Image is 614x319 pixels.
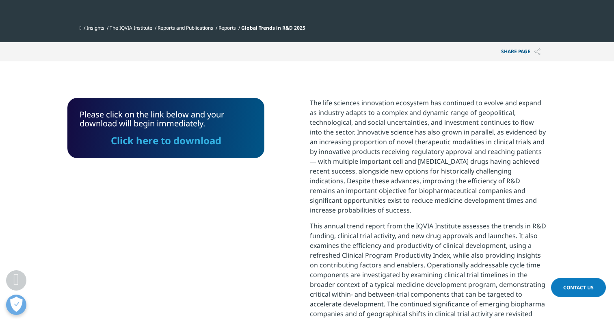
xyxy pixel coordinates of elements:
[534,48,540,55] img: Share PAGE
[218,24,236,31] a: Reports
[158,24,213,31] a: Reports and Publications
[111,134,221,147] a: Click here to download
[6,295,26,315] button: Open Preferences
[80,110,252,146] div: Please click on the link below and your download will begin immediately.
[310,98,547,221] p: The life sciences innovation ecosystem has continued to evolve and expand as industry adapts to a...
[86,24,104,31] a: Insights
[551,278,606,297] a: Contact Us
[110,24,152,31] a: The IQVIA Institute
[495,42,547,61] p: Share PAGE
[495,42,547,61] button: Share PAGEShare PAGE
[563,284,594,291] span: Contact Us
[241,24,305,31] span: Global Trends in R&D 2025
